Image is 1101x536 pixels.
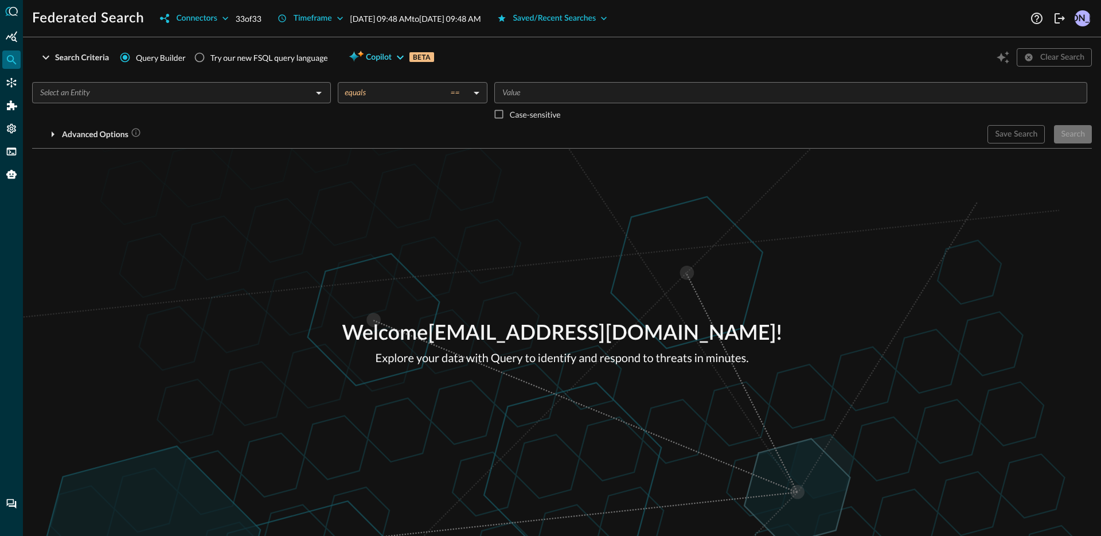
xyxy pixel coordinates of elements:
p: BETA [409,52,434,62]
div: Try our new FSQL query language [210,52,328,64]
div: Saved/Recent Searches [513,11,596,26]
p: [DATE] 09:48 AM to [DATE] 09:48 AM [350,13,481,25]
div: Chat [2,495,21,513]
h1: Federated Search [32,9,144,28]
p: Case-sensitive [510,108,561,121]
div: Summary Insights [2,28,21,46]
button: Advanced Options [32,125,148,143]
div: Federated Search [2,51,21,69]
div: Addons [3,96,21,115]
div: Search Criteria [55,51,109,65]
p: Welcome [EMAIL_ADDRESS][DOMAIN_NAME] ! [342,319,782,349]
div: Query Agent [2,165,21,184]
div: Settings [2,119,21,138]
button: Help [1028,9,1046,28]
span: Query Builder [136,52,186,64]
span: == [450,87,459,98]
p: 33 of 33 [236,13,261,25]
button: Saved/Recent Searches [490,9,615,28]
div: Connectors [2,73,21,92]
button: CopilotBETA [342,48,441,67]
div: equals [345,87,469,98]
p: Explore your data with Query to identify and respond to threats in minutes. [342,349,782,367]
button: Open [311,85,327,101]
input: Value [498,86,1082,100]
div: Advanced Options [62,127,141,142]
div: Timeframe [294,11,332,26]
button: Connectors [153,9,235,28]
span: equals [345,87,366,98]
div: FSQL [2,142,21,161]
div: [PERSON_NAME] [1075,10,1091,26]
button: Search Criteria [32,48,116,67]
div: Connectors [176,11,217,26]
button: Timeframe [271,9,350,28]
input: Select an Entity [36,86,309,100]
button: Logout [1051,9,1069,28]
span: Copilot [366,51,392,65]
